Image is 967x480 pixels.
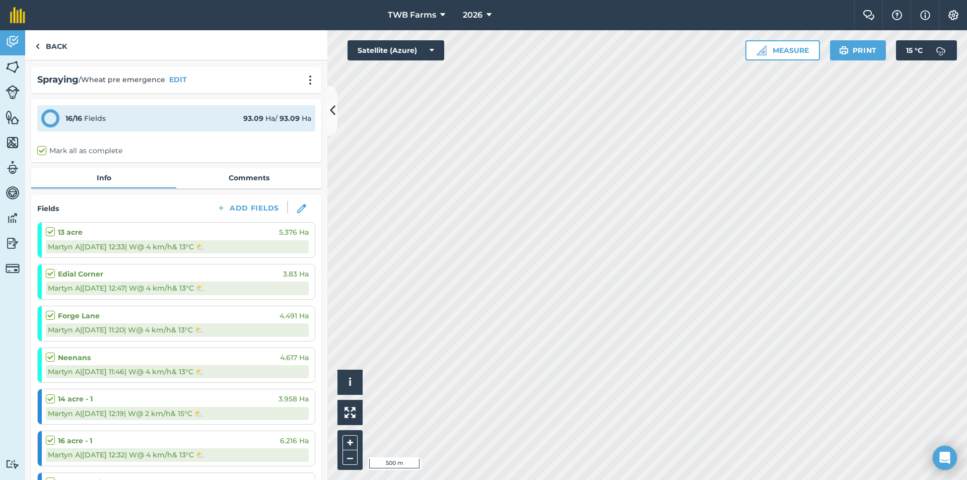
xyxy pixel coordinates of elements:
div: Martyn A | [DATE] 12:33 | W @ 4 km/h & 13 ° C ⛅️ [46,240,309,253]
img: svg+xml;base64,PHN2ZyB4bWxucz0iaHR0cDovL3d3dy53My5vcmcvMjAwMC9zdmciIHdpZHRoPSI1NiIgaGVpZ2h0PSI2MC... [6,110,20,125]
strong: Forge Lane [58,310,100,321]
span: 5.376 Ha [279,227,309,238]
img: Four arrows, one pointing top left, one top right, one bottom right and the last bottom left [344,407,356,418]
img: svg+xml;base64,PD94bWwgdmVyc2lvbj0iMS4wIiBlbmNvZGluZz0idXRmLTgiPz4KPCEtLSBHZW5lcmF0b3I6IEFkb2JlIE... [6,261,20,276]
h2: Spraying [37,73,79,87]
button: Measure [745,40,820,60]
strong: 14 acre - 1 [58,393,93,404]
h4: Fields [37,203,59,214]
a: Info [31,168,176,187]
a: Back [25,30,77,60]
img: svg+xml;base64,PHN2ZyB4bWxucz0iaHR0cDovL3d3dy53My5vcmcvMjAwMC9zdmciIHdpZHRoPSIyMCIgaGVpZ2h0PSIyNC... [304,75,316,85]
img: Two speech bubbles overlapping with the left bubble in the forefront [863,10,875,20]
button: Print [830,40,886,60]
strong: 16 acre - 1 [58,435,92,446]
label: Mark all as complete [37,146,122,156]
img: svg+xml;base64,PD94bWwgdmVyc2lvbj0iMS4wIiBlbmNvZGluZz0idXRmLTgiPz4KPCEtLSBHZW5lcmF0b3I6IEFkb2JlIE... [6,459,20,469]
img: A cog icon [947,10,959,20]
span: 3.958 Ha [279,393,309,404]
img: svg+xml;base64,PD94bWwgdmVyc2lvbj0iMS4wIiBlbmNvZGluZz0idXRmLTgiPz4KPCEtLSBHZW5lcmF0b3I6IEFkb2JlIE... [6,185,20,200]
div: Martyn A | [DATE] 12:47 | W @ 4 km/h & 13 ° C ⛅️ [46,282,309,295]
img: svg+xml;base64,PHN2ZyB4bWxucz0iaHR0cDovL3d3dy53My5vcmcvMjAwMC9zdmciIHdpZHRoPSI1NiIgaGVpZ2h0PSI2MC... [6,135,20,150]
img: fieldmargin Logo [10,7,25,23]
strong: 93.09 [280,114,300,123]
div: Fields [65,113,106,124]
div: Martyn A | [DATE] 12:19 | W @ 2 km/h & 15 ° C ⛅️ [46,407,309,420]
img: svg+xml;base64,PD94bWwgdmVyc2lvbj0iMS4wIiBlbmNvZGluZz0idXRmLTgiPz4KPCEtLSBHZW5lcmF0b3I6IEFkb2JlIE... [6,236,20,251]
span: 6.216 Ha [280,435,309,446]
button: – [342,450,358,465]
span: 3.83 Ha [283,268,309,280]
strong: Neenans [58,352,91,363]
span: i [349,376,352,388]
img: svg+xml;base64,PHN2ZyB4bWxucz0iaHR0cDovL3d3dy53My5vcmcvMjAwMC9zdmciIHdpZHRoPSI1NiIgaGVpZ2h0PSI2MC... [6,59,20,75]
strong: 93.09 [243,114,263,123]
strong: 16 / 16 [65,114,82,123]
button: + [342,435,358,450]
span: / Wheat pre emergence [79,74,165,85]
strong: 13 acre [58,227,83,238]
img: A question mark icon [891,10,903,20]
div: Martyn A | [DATE] 12:32 | W @ 4 km/h & 13 ° C ⛅️ [46,448,309,461]
img: Ruler icon [756,45,767,55]
a: Comments [176,168,321,187]
img: svg+xml;base64,PD94bWwgdmVyc2lvbj0iMS4wIiBlbmNvZGluZz0idXRmLTgiPz4KPCEtLSBHZW5lcmF0b3I6IEFkb2JlIE... [6,85,20,99]
span: 4.491 Ha [280,310,309,321]
button: i [337,370,363,395]
div: Open Intercom Messenger [933,446,957,470]
span: 15 ° C [906,40,923,60]
button: Add Fields [209,201,287,215]
div: Martyn A | [DATE] 11:46 | W @ 4 km/h & 13 ° C ⛅️ [46,365,309,378]
strong: Edial Corner [58,268,103,280]
img: svg+xml;base64,PD94bWwgdmVyc2lvbj0iMS4wIiBlbmNvZGluZz0idXRmLTgiPz4KPCEtLSBHZW5lcmF0b3I6IEFkb2JlIE... [6,34,20,49]
span: TWB Farms [388,9,436,21]
div: Martyn A | [DATE] 11:20 | W @ 4 km/h & 13 ° C ⛅️ [46,323,309,336]
img: svg+xml;base64,PD94bWwgdmVyc2lvbj0iMS4wIiBlbmNvZGluZz0idXRmLTgiPz4KPCEtLSBHZW5lcmF0b3I6IEFkb2JlIE... [6,211,20,226]
button: Satellite (Azure) [348,40,444,60]
img: svg+xml;base64,PD94bWwgdmVyc2lvbj0iMS4wIiBlbmNvZGluZz0idXRmLTgiPz4KPCEtLSBHZW5lcmF0b3I6IEFkb2JlIE... [6,160,20,175]
span: 4.617 Ha [280,352,309,363]
span: 2026 [463,9,482,21]
div: Ha / Ha [243,113,311,124]
button: 15 °C [896,40,957,60]
button: EDIT [169,74,187,85]
img: svg+xml;base64,PHN2ZyB4bWxucz0iaHR0cDovL3d3dy53My5vcmcvMjAwMC9zdmciIHdpZHRoPSIxNyIgaGVpZ2h0PSIxNy... [920,9,930,21]
img: svg+xml;base64,PHN2ZyB4bWxucz0iaHR0cDovL3d3dy53My5vcmcvMjAwMC9zdmciIHdpZHRoPSI5IiBoZWlnaHQ9IjI0Ii... [35,40,40,52]
img: svg+xml;base64,PD94bWwgdmVyc2lvbj0iMS4wIiBlbmNvZGluZz0idXRmLTgiPz4KPCEtLSBHZW5lcmF0b3I6IEFkb2JlIE... [931,40,951,60]
img: svg+xml;base64,PHN2ZyB4bWxucz0iaHR0cDovL3d3dy53My5vcmcvMjAwMC9zdmciIHdpZHRoPSIxOSIgaGVpZ2h0PSIyNC... [839,44,849,56]
img: svg+xml;base64,PHN2ZyB3aWR0aD0iMTgiIGhlaWdodD0iMTgiIHZpZXdCb3g9IjAgMCAxOCAxOCIgZmlsbD0ibm9uZSIgeG... [297,204,306,213]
